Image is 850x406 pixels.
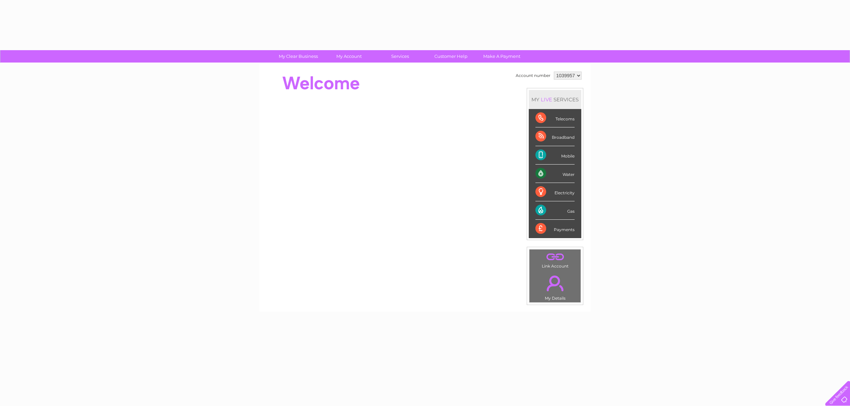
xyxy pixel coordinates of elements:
div: Mobile [535,146,575,165]
a: . [531,272,579,295]
div: Electricity [535,183,575,201]
div: Telecoms [535,109,575,127]
a: My Account [322,50,377,63]
td: My Details [529,270,581,303]
div: MY SERVICES [529,90,581,109]
div: Gas [535,201,575,220]
a: Make A Payment [474,50,529,63]
td: Link Account [529,249,581,270]
div: Payments [535,220,575,238]
div: Water [535,165,575,183]
div: LIVE [539,96,554,103]
a: Customer Help [423,50,479,63]
a: My Clear Business [271,50,326,63]
a: Services [372,50,428,63]
td: Account number [514,70,552,81]
div: Broadband [535,127,575,146]
a: . [531,251,579,263]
